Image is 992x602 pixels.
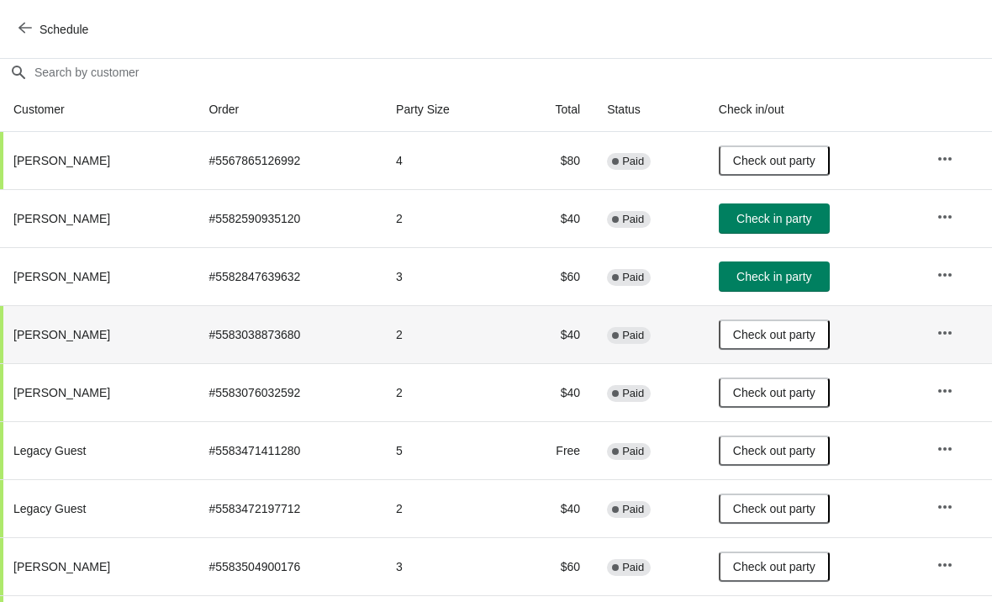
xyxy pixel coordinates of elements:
[719,436,830,466] button: Check out party
[13,328,110,341] span: [PERSON_NAME]
[383,363,509,421] td: 2
[622,155,644,168] span: Paid
[622,387,644,400] span: Paid
[509,189,594,247] td: $40
[195,479,383,537] td: # 5583472197712
[733,502,815,515] span: Check out party
[383,132,509,189] td: 4
[719,319,830,350] button: Check out party
[733,444,815,457] span: Check out party
[383,87,509,132] th: Party Size
[733,560,815,573] span: Check out party
[195,87,383,132] th: Order
[509,247,594,305] td: $60
[195,132,383,189] td: # 5567865126992
[13,560,110,573] span: [PERSON_NAME]
[719,494,830,524] button: Check out party
[736,270,811,283] span: Check in party
[733,154,815,167] span: Check out party
[509,305,594,363] td: $40
[509,421,594,479] td: Free
[509,537,594,595] td: $60
[383,189,509,247] td: 2
[719,145,830,176] button: Check out party
[195,537,383,595] td: # 5583504900176
[622,561,644,574] span: Paid
[195,247,383,305] td: # 5582847639632
[13,502,86,515] span: Legacy Guest
[622,445,644,458] span: Paid
[8,14,102,45] button: Schedule
[195,421,383,479] td: # 5583471411280
[622,329,644,342] span: Paid
[719,552,830,582] button: Check out party
[13,270,110,283] span: [PERSON_NAME]
[195,189,383,247] td: # 5582590935120
[13,444,86,457] span: Legacy Guest
[383,247,509,305] td: 3
[736,212,811,225] span: Check in party
[594,87,705,132] th: Status
[622,271,644,284] span: Paid
[13,386,110,399] span: [PERSON_NAME]
[383,421,509,479] td: 5
[705,87,923,132] th: Check in/out
[719,261,830,292] button: Check in party
[719,378,830,408] button: Check out party
[719,203,830,234] button: Check in party
[383,305,509,363] td: 2
[13,154,110,167] span: [PERSON_NAME]
[383,537,509,595] td: 3
[509,479,594,537] td: $40
[733,386,815,399] span: Check out party
[195,305,383,363] td: # 5583038873680
[40,23,88,36] span: Schedule
[13,212,110,225] span: [PERSON_NAME]
[383,479,509,537] td: 2
[509,363,594,421] td: $40
[195,363,383,421] td: # 5583076032592
[509,87,594,132] th: Total
[34,57,992,87] input: Search by customer
[622,503,644,516] span: Paid
[509,132,594,189] td: $80
[733,328,815,341] span: Check out party
[622,213,644,226] span: Paid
